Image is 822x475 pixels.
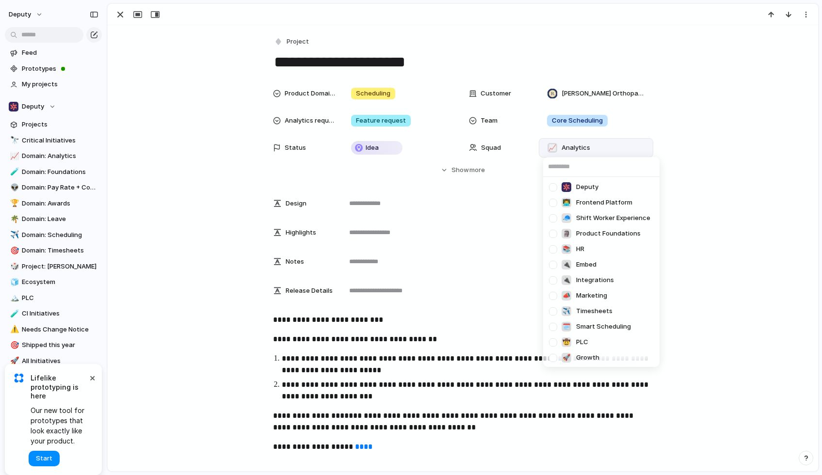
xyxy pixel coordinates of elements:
[576,182,598,192] span: Deputy
[576,353,599,363] span: Growth
[562,198,571,207] div: 👨‍💻
[562,244,571,254] div: 📚
[576,244,584,254] span: HR
[562,275,571,285] div: 🔌
[576,337,588,347] span: PLC
[576,306,612,316] span: Timesheets
[576,213,650,223] span: Shift Worker Experience
[562,291,571,301] div: 📣
[562,260,571,269] div: 🔌
[576,198,632,207] span: Frontend Platform
[576,291,607,301] span: Marketing
[562,306,571,316] div: ✈️
[562,213,571,223] div: 🧢
[576,260,596,269] span: Embed
[562,229,571,238] div: 🗿
[576,322,631,332] span: Smart Scheduling
[562,337,571,347] div: 🤠
[576,229,641,238] span: Product Foundations
[576,275,614,285] span: Integrations
[562,353,571,363] div: 🚀
[562,322,571,332] div: 🗓️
